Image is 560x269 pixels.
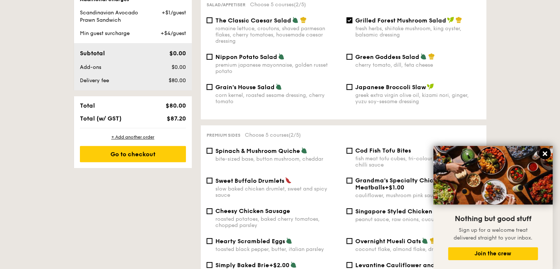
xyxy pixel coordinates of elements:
[80,64,101,70] span: Add-ons
[207,238,212,244] input: Hearty Scrambled Eggstoasted black pepper, butter, italian parsley
[355,147,411,154] span: Cod Fish Tofu Bites
[215,17,291,24] span: The Classic Caesar Salad
[250,1,306,8] span: Choose 5 courses
[447,17,454,23] img: icon-vegan.f8ff3823.svg
[215,246,341,252] div: toasted black pepper, butter, italian parsley
[245,132,301,138] span: Choose 5 courses
[166,115,186,122] span: $87.20
[455,214,531,223] span: Nothing but good stuff
[215,147,300,154] span: Spinach & Mushroom Quiche
[207,148,212,154] input: Spinach & Mushroom Quichebite-sized base, button mushroom, cheddar
[160,30,186,36] span: +$4/guest
[215,25,341,44] div: romaine lettuce, croutons, shaved parmesan flakes, cherry tomatoes, housemade caesar dressing
[215,238,285,245] span: Hearty Scrambled Eggs
[207,17,212,23] input: The Classic Caesar Saladromaine lettuce, croutons, shaved parmesan flakes, cherry tomatoes, house...
[289,132,301,138] span: (2/5)
[168,77,186,84] span: $80.00
[215,177,284,184] span: Sweet Buffalo Drumlets
[215,92,341,105] div: corn kernel, roasted sesame dressing, cherry tomato
[207,178,212,184] input: Sweet Buffalo Drumletsslow baked chicken drumlet, sweet and spicy sauce
[433,146,553,205] img: DSC07876-Edit02-Large.jpeg
[80,50,105,57] span: Subtotal
[355,92,480,105] div: greek extra virgin olive oil, kizami nori, ginger, yuzu soy-sesame dressing
[385,184,404,191] span: +$1.00
[355,84,426,91] span: Japanese Broccoli Slaw
[278,53,285,60] img: icon-vegetarian.fe4039eb.svg
[165,102,186,109] span: $80.00
[355,238,421,245] span: Overnight Muesli Oats
[539,148,551,160] button: Close
[286,237,292,244] img: icon-vegetarian.fe4039eb.svg
[346,148,352,154] input: Cod Fish Tofu Bitesfish meat tofu cubes, tri-colour capsicum, thai chilli sauce
[80,102,95,109] span: Total
[455,17,462,23] img: icon-chef-hat.a58ddaea.svg
[80,77,109,84] span: Delivery fee
[269,262,289,269] span: +$2.00
[346,178,352,184] input: Grandma's Specialty Chicken Meatballs+$1.00cauliflower, mushroom pink sauce
[355,17,446,24] span: Grilled Forest Mushroom Salad
[80,10,138,23] span: Scandinavian Avocado Prawn Sandwich
[454,227,532,241] span: Sign up for a welcome treat delivered straight to your inbox.
[428,53,435,60] img: icon-chef-hat.a58ddaea.svg
[215,53,277,60] span: Nippon Potato Salad
[355,177,444,191] span: Grandma's Specialty Chicken Meatballs
[420,53,427,60] img: icon-vegetarian.fe4039eb.svg
[285,177,292,184] img: icon-spicy.37a8142b.svg
[207,208,212,214] input: Cheesy Chicken Sausageroasted potatoes, baked cherry tomatoes, chopped parsley
[355,62,480,68] div: cherry tomato, dill, feta cheese
[346,208,352,214] input: Singapore Styled Chicken Sataypeanut sauce, raw onions, cucumber
[346,17,352,23] input: Grilled Forest Mushroom Saladfresh herbs, shiitake mushroom, king oyster, balsamic dressing
[294,1,306,8] span: (2/5)
[346,238,352,244] input: Overnight Muesli Oatscoconut flake, almond flake, dried osmanthus
[355,216,480,223] div: peanut sauce, raw onions, cucumber
[207,84,212,90] input: Grain's House Saladcorn kernel, roasted sesame dressing, cherry tomato
[275,83,282,90] img: icon-vegetarian.fe4039eb.svg
[215,216,341,228] div: roasted potatoes, baked cherry tomatoes, chopped parsley
[355,246,480,252] div: coconut flake, almond flake, dried osmanthus
[161,10,186,16] span: +$1/guest
[355,156,480,168] div: fish meat tofu cubes, tri-colour capsicum, thai chilli sauce
[215,84,275,91] span: Grain's House Salad
[80,134,186,140] div: + Add another order
[207,133,240,138] span: Premium sides
[215,62,341,74] div: premium japanese mayonnaise, golden russet potato
[448,247,538,260] button: Join the crew
[301,147,307,154] img: icon-vegetarian.fe4039eb.svg
[300,17,307,23] img: icon-chef-hat.a58ddaea.svg
[80,146,186,162] div: Go to checkout
[169,50,186,57] span: $0.00
[427,83,434,90] img: icon-vegan.f8ff3823.svg
[80,115,121,122] span: Total (w/ GST)
[290,261,297,268] img: icon-vegetarian.fe4039eb.svg
[215,262,269,269] span: Simply Baked Brie
[215,156,341,162] div: bite-sized base, button mushroom, cheddar
[171,64,186,70] span: $0.00
[346,54,352,60] input: Green Goddess Saladcherry tomato, dill, feta cheese
[355,53,419,60] span: Green Goddess Salad
[207,262,212,268] input: Simply Baked Brie+$2.00truffle paste, baked hazelnut, honey, dried raisin & cranberry
[215,186,341,198] div: slow baked chicken drumlet, sweet and spicy sauce
[355,262,462,269] span: Levantine Cauliflower and Hummus
[355,25,480,38] div: fresh herbs, shiitake mushroom, king oyster, balsamic dressing
[80,30,130,36] span: Min guest surcharge
[215,207,290,214] span: Cheesy Chicken Sausage
[422,237,428,244] img: icon-vegetarian.fe4039eb.svg
[346,262,352,268] input: Levantine Cauliflower and Hummusroasted sesame paste, pink peppercorn, fennel seed
[355,208,451,215] span: Singapore Styled Chicken Satay
[346,84,352,90] input: Japanese Broccoli Slawgreek extra virgin olive oil, kizami nori, ginger, yuzu soy-sesame dressing
[430,237,436,244] img: icon-chef-hat.a58ddaea.svg
[207,2,246,7] span: Salad/Appetiser
[292,17,299,23] img: icon-vegetarian.fe4039eb.svg
[207,54,212,60] input: Nippon Potato Saladpremium japanese mayonnaise, golden russet potato
[355,192,480,199] div: cauliflower, mushroom pink sauce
